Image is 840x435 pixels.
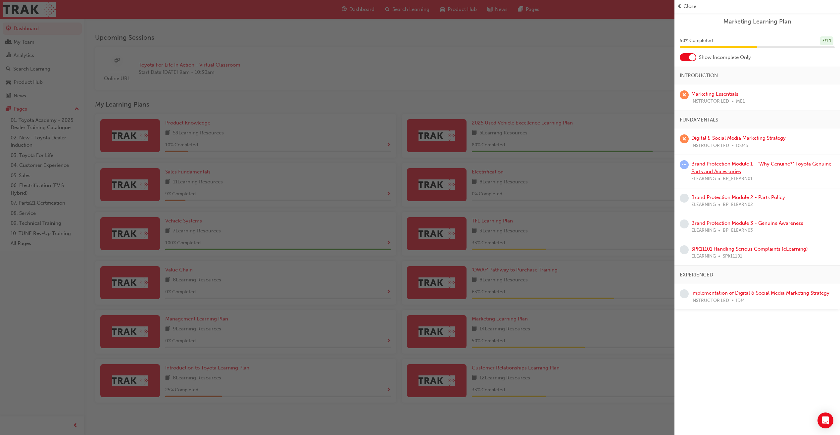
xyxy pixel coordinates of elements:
div: 7 / 14 [820,36,833,45]
span: learningRecordVerb_NONE-icon [680,245,689,254]
span: ELEARNING [691,253,716,260]
span: SPK11101 [723,253,742,260]
span: INSTRUCTOR LED [691,142,729,150]
span: BP_ELEARN02 [723,201,753,209]
a: Brand Protection Module 3 - Genuine Awareness [691,220,803,226]
span: DSMS [736,142,748,150]
span: Show Incomplete Only [699,54,751,61]
span: learningRecordVerb_ABSENT-icon [680,90,689,99]
span: ELEARNING [691,201,716,209]
span: learningRecordVerb_NONE-icon [680,289,689,298]
span: INTRODUCTION [680,72,718,79]
span: BP_ELEARN01 [723,175,753,183]
span: learningRecordVerb_NONE-icon [680,219,689,228]
span: Close [683,3,696,10]
span: EXPERIENCED [680,271,713,279]
span: learningRecordVerb_NONE-icon [680,194,689,203]
a: Implementation of Digital & Social Media Marketing Strategy [691,290,829,296]
div: Open Intercom Messenger [817,412,833,428]
a: Brand Protection Module 1 - "Why Genuine?" Toyota Genuine Parts and Accessories [691,161,831,174]
span: ELEARNING [691,227,716,234]
span: learningRecordVerb_ABSENT-icon [680,134,689,143]
span: learningRecordVerb_ATTEMPT-icon [680,160,689,169]
span: INSTRUCTOR LED [691,297,729,305]
span: prev-icon [677,3,682,10]
span: ME1 [736,98,745,105]
span: 50 % Completed [680,37,713,45]
a: Brand Protection Module 2 - Parts Policy [691,194,785,200]
button: prev-iconClose [677,3,837,10]
a: SPK11101 Handling Serious Complaints (eLearning) [691,246,808,252]
span: FUNDAMENTALS [680,116,718,124]
a: Marketing Learning Plan [680,18,835,25]
a: Marketing Essentials [691,91,738,97]
span: INSTRUCTOR LED [691,98,729,105]
span: ELEARNING [691,175,716,183]
span: IDM [736,297,745,305]
a: Digital & Social Media Marketing Strategy [691,135,786,141]
span: BP_ELEARN03 [723,227,753,234]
